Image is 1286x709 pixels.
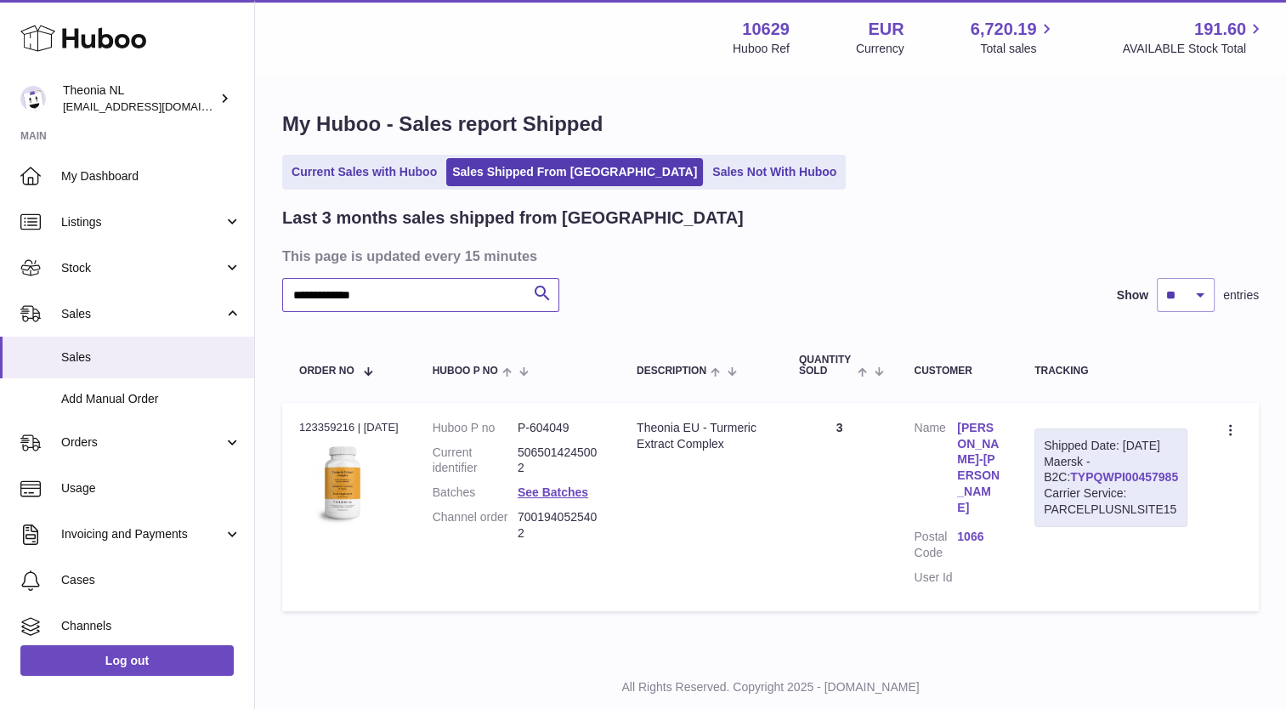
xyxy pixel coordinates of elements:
[518,445,603,477] dd: 5065014245002
[433,366,498,377] span: Huboo P no
[433,485,518,501] dt: Batches
[637,366,706,377] span: Description
[61,526,224,542] span: Invoicing and Payments
[971,18,1057,57] a: 6,720.19 Total sales
[299,366,354,377] span: Order No
[446,158,703,186] a: Sales Shipped From [GEOGRAPHIC_DATA]
[433,420,518,436] dt: Huboo P no
[61,260,224,276] span: Stock
[799,354,853,377] span: Quantity Sold
[1034,428,1187,527] div: Maersk - B2C:
[61,434,224,451] span: Orders
[61,618,241,634] span: Channels
[61,306,224,322] span: Sales
[856,41,904,57] div: Currency
[782,403,898,611] td: 3
[20,86,46,111] img: info@wholesomegoods.eu
[282,207,744,230] h2: Last 3 months sales shipped from [GEOGRAPHIC_DATA]
[61,168,241,184] span: My Dashboard
[20,645,234,676] a: Log out
[1122,18,1266,57] a: 191.60 AVAILABLE Stock Total
[971,18,1037,41] span: 6,720.19
[914,366,1000,377] div: Customer
[282,247,1255,265] h3: This page is updated every 15 minutes
[433,509,518,542] dt: Channel order
[742,18,790,41] strong: 10629
[299,420,399,435] div: 123359216 | [DATE]
[706,158,842,186] a: Sales Not With Huboo
[957,529,1000,545] a: 1066
[63,99,250,113] span: [EMAIL_ADDRESS][DOMAIN_NAME]
[286,158,443,186] a: Current Sales with Huboo
[269,679,1272,695] p: All Rights Reserved. Copyright 2025 - [DOMAIN_NAME]
[1044,485,1178,518] div: Carrier Service: PARCELPLUSNLSITE15
[914,529,957,561] dt: Postal Code
[299,440,384,525] img: 106291725893031.jpg
[914,420,957,520] dt: Name
[1122,41,1266,57] span: AVAILABLE Stock Total
[518,509,603,542] dd: 7001940525402
[733,41,790,57] div: Huboo Ref
[518,485,588,499] a: See Batches
[957,420,1000,516] a: [PERSON_NAME]-[PERSON_NAME]
[63,82,216,115] div: Theonia NL
[1044,438,1178,454] div: Shipped Date: [DATE]
[282,111,1259,138] h1: My Huboo - Sales report Shipped
[868,18,904,41] strong: EUR
[61,391,241,407] span: Add Manual Order
[1194,18,1246,41] span: 191.60
[61,480,241,496] span: Usage
[914,570,957,586] dt: User Id
[1223,287,1259,303] span: entries
[61,214,224,230] span: Listings
[518,420,603,436] dd: P-604049
[637,420,765,452] div: Theonia EU - Turmeric Extract Complex
[1034,366,1187,377] div: Tracking
[1117,287,1148,303] label: Show
[61,349,241,366] span: Sales
[61,572,241,588] span: Cases
[980,41,1056,57] span: Total sales
[433,445,518,477] dt: Current identifier
[1070,470,1178,484] a: TYPQWPI00457985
